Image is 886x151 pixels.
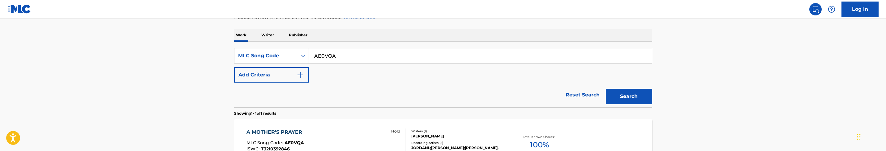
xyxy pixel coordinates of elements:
p: Total Known Shares: [523,135,556,139]
form: Search Form [234,48,652,107]
div: [PERSON_NAME] [411,133,505,139]
img: help [828,6,835,13]
div: Help [825,3,838,15]
p: Writer [259,29,276,42]
img: 9d2ae6d4665cec9f34b9.svg [297,71,304,79]
img: search [812,6,819,13]
div: Recording Artists ( 2 ) [411,141,505,145]
a: Log In [841,2,879,17]
div: MLC Song Code [238,52,294,59]
iframe: Chat Widget [855,121,886,151]
div: Writers ( 1 ) [411,129,505,133]
a: Public Search [809,3,822,15]
p: Publisher [287,29,309,42]
button: Search [606,89,652,104]
span: 100 % [530,139,549,150]
p: Showing 1 - 1 of 1 results [234,111,276,116]
a: Reset Search [563,88,603,102]
span: MLC Song Code : [246,140,285,145]
p: Hold [391,129,400,134]
p: Work [234,29,248,42]
img: MLC Logo [7,5,31,14]
div: A MOTHER'S PRAYER [246,129,305,136]
div: Drag [857,128,861,146]
button: Add Criteria [234,67,309,83]
span: AE0VQA [285,140,304,145]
